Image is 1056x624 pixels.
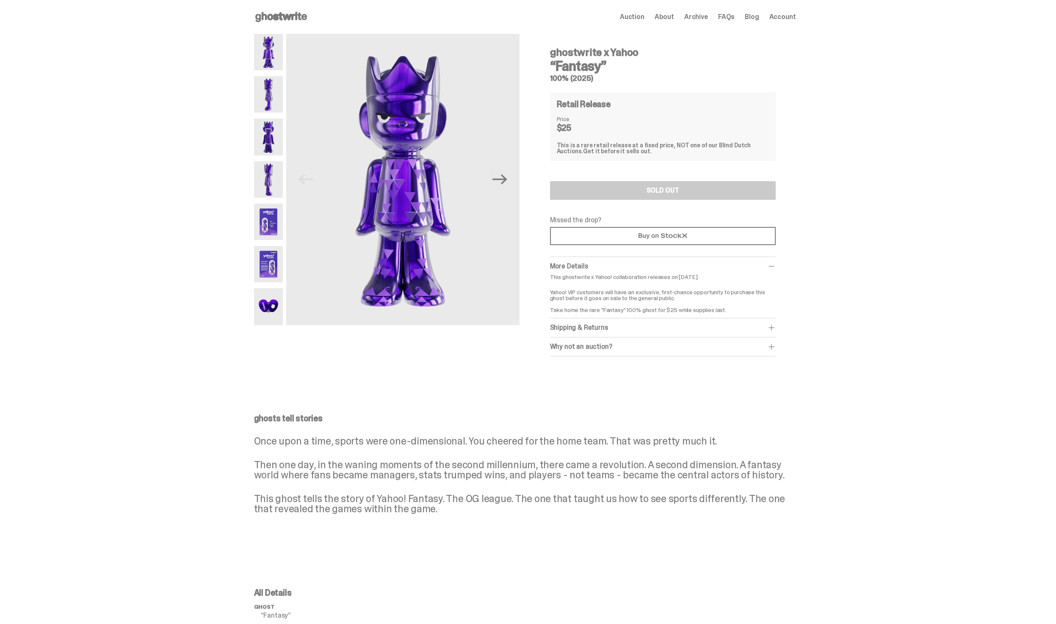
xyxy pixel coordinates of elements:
dd: $25 [557,124,599,132]
h3: “Fantasy” [550,59,776,73]
p: Then one day, in the waning moments of the second millennium, there came a revolution. A second d... [254,460,796,480]
a: About [655,14,674,20]
dt: Price [557,116,599,122]
img: Yahoo-HG---5.png [254,204,283,240]
span: Get it before it sells out. [583,147,652,155]
img: Yahoo-HG---4.png [254,161,283,198]
img: Yahoo-HG---2.png [254,76,283,113]
p: This ghost tells the story of Yahoo! Fantasy. The OG league. The one that taught us how to see sp... [254,494,796,514]
a: Account [769,14,796,20]
a: Auction [620,14,644,20]
p: This ghostwrite x Yahoo! collaboration releases on [DATE]. [550,274,776,280]
img: Yahoo-HG---1.png [254,34,283,70]
span: More Details [550,262,588,271]
div: This is a rare retail release at a fixed price, NOT one of our Blind Dutch Auctions. [557,142,769,154]
h4: ghostwrite x Yahoo [550,47,776,58]
a: Blog [745,14,759,20]
p: Once upon a time, sports were one-dimensional. You cheered for the home team. That was pretty muc... [254,436,796,446]
button: SOLD OUT [550,181,776,200]
img: Yahoo-HG---7.png [254,288,283,325]
img: Yahoo-HG---1.png [286,34,519,325]
p: All Details [254,588,390,597]
div: SOLD OUT [647,187,679,194]
div: Why not an auction? [550,342,776,351]
span: ghost [254,603,275,610]
p: “Fantasy” [261,612,390,619]
p: Missed the drop? [550,217,776,224]
img: Yahoo-HG---3.png [254,119,283,155]
p: Yahoo! VIP customers will have an exclusive, first-chance opportunity to purchase this ghost befo... [550,283,776,313]
p: ghosts tell stories [254,414,796,422]
h4: Retail Release [557,100,611,108]
a: Archive [684,14,708,20]
button: Next [491,170,509,189]
h5: 100% (2025) [550,75,776,82]
img: Yahoo-HG---6.png [254,246,283,282]
div: Shipping & Returns [550,323,776,332]
a: FAQs [718,14,735,20]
